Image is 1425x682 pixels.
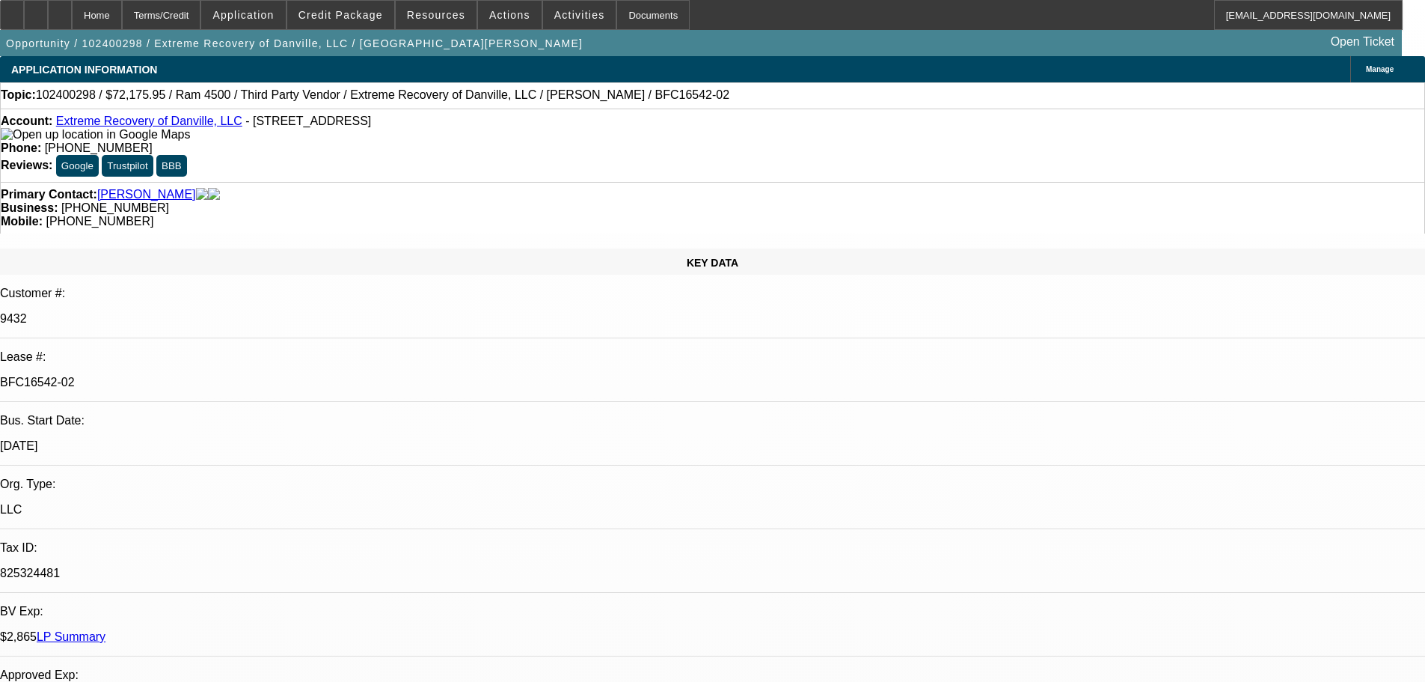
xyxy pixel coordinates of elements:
button: Application [201,1,285,29]
span: Application [212,9,274,21]
span: [PHONE_NUMBER] [45,141,153,154]
a: Open Ticket [1325,29,1400,55]
span: APPLICATION INFORMATION [11,64,157,76]
span: Activities [554,9,605,21]
a: View Google Maps [1,128,190,141]
button: Credit Package [287,1,394,29]
button: BBB [156,155,187,177]
button: Google [56,155,99,177]
span: [PHONE_NUMBER] [61,201,169,214]
img: Open up location in Google Maps [1,128,190,141]
a: [PERSON_NAME] [97,188,196,201]
span: Credit Package [298,9,383,21]
button: Activities [543,1,616,29]
span: KEY DATA [687,257,738,269]
span: Resources [407,9,465,21]
button: Resources [396,1,476,29]
a: LP Summary [37,630,105,643]
span: 102400298 / $72,175.95 / Ram 4500 / Third Party Vendor / Extreme Recovery of Danville, LLC / [PER... [36,88,729,102]
img: facebook-icon.png [196,188,208,201]
a: Extreme Recovery of Danville, LLC [56,115,242,127]
span: Manage [1366,65,1394,73]
strong: Phone: [1,141,41,154]
button: Actions [478,1,542,29]
span: [PHONE_NUMBER] [46,215,153,228]
strong: Reviews: [1,159,52,171]
span: Actions [489,9,530,21]
strong: Business: [1,201,58,214]
strong: Mobile: [1,215,43,228]
img: linkedin-icon.png [208,188,220,201]
strong: Primary Contact: [1,188,97,201]
strong: Account: [1,115,52,127]
span: - [STREET_ADDRESS] [245,115,371,127]
strong: Topic: [1,88,36,102]
button: Trustpilot [102,155,153,177]
span: Opportunity / 102400298 / Extreme Recovery of Danville, LLC / [GEOGRAPHIC_DATA][PERSON_NAME] [6,37,583,49]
